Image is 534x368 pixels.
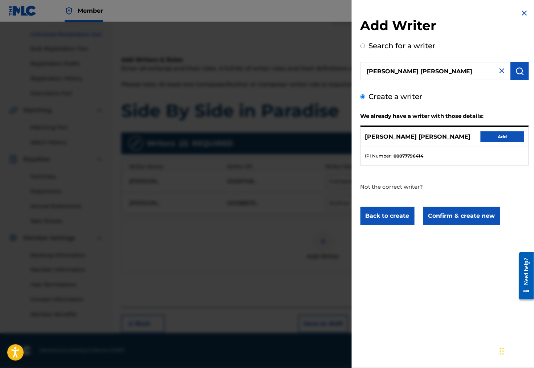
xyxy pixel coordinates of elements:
[394,153,424,159] strong: 00077796414
[360,17,529,36] h2: Add Writer
[78,7,103,15] span: Member
[360,165,488,200] p: Not the correct writer?
[365,153,392,159] span: IPI Number :
[423,207,500,225] button: Confirm & create new
[9,5,37,16] img: MLC Logo
[369,92,423,101] label: Create a writer
[369,41,436,50] label: Search for a writer
[514,246,534,306] iframe: Resource Center
[498,66,506,75] img: close
[500,340,504,362] div: Drag
[481,131,524,142] button: Add
[515,67,524,75] img: Search Works
[360,113,529,122] h2: We already have a writer with those details:
[360,62,511,80] input: Search writer's name or IPI Number
[65,7,73,15] img: Top Rightsholder
[360,207,415,225] button: Back to create
[498,333,534,368] iframe: Chat Widget
[365,132,471,141] p: [PERSON_NAME] [PERSON_NAME]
